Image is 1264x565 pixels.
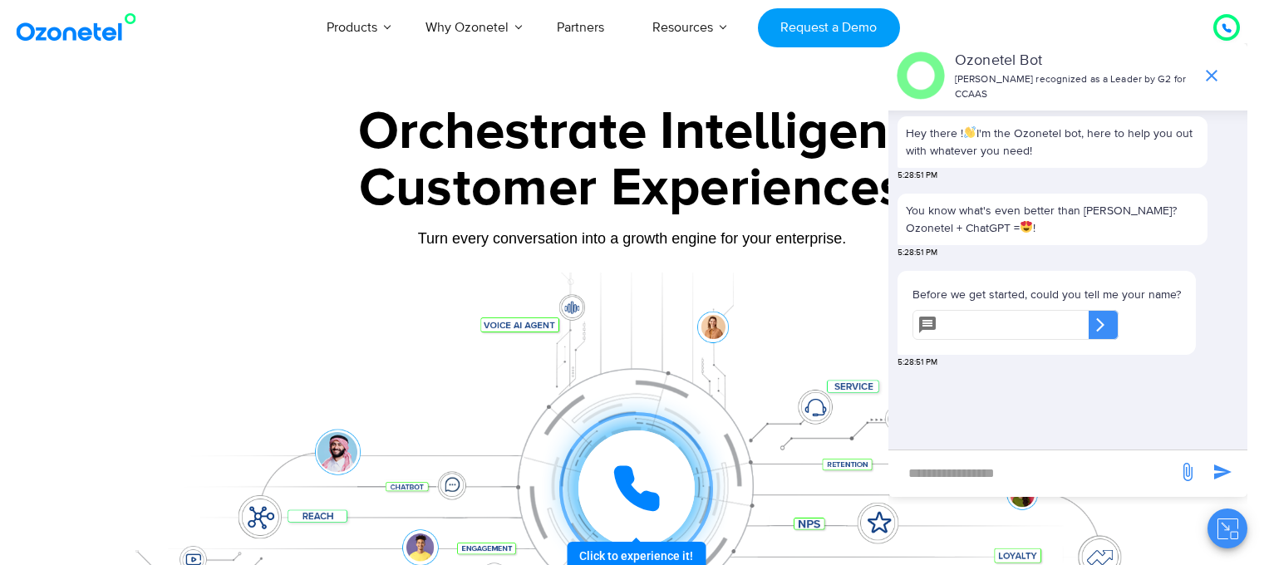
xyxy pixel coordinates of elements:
[906,125,1199,160] p: Hey there ! I'm the Ozonetel bot, here to help you out with whatever you need!
[113,106,1152,159] div: Orchestrate Intelligent
[912,286,1181,303] p: Before we get started, could you tell me your name?
[1021,221,1032,233] img: 😍
[1206,455,1239,489] span: send message
[897,459,1169,489] div: new-msg-input
[758,8,900,47] a: Request a Demo
[964,126,976,138] img: 👋
[897,52,945,100] img: header
[898,169,937,182] span: 5:28:51 PM
[1195,59,1228,92] span: end chat or minimize
[1171,455,1204,489] span: send message
[955,50,1193,72] p: Ozonetel Bot
[113,229,1152,248] div: Turn every conversation into a growth engine for your enterprise.
[906,202,1199,237] p: You know what's even better than [PERSON_NAME]? Ozonetel + ChatGPT = !
[955,72,1193,102] p: [PERSON_NAME] recognized as a Leader by G2 for CCAAS
[1207,508,1247,548] button: Close chat
[898,247,937,259] span: 5:28:51 PM
[113,149,1152,228] div: Customer Experiences
[898,356,937,369] span: 5:28:51 PM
